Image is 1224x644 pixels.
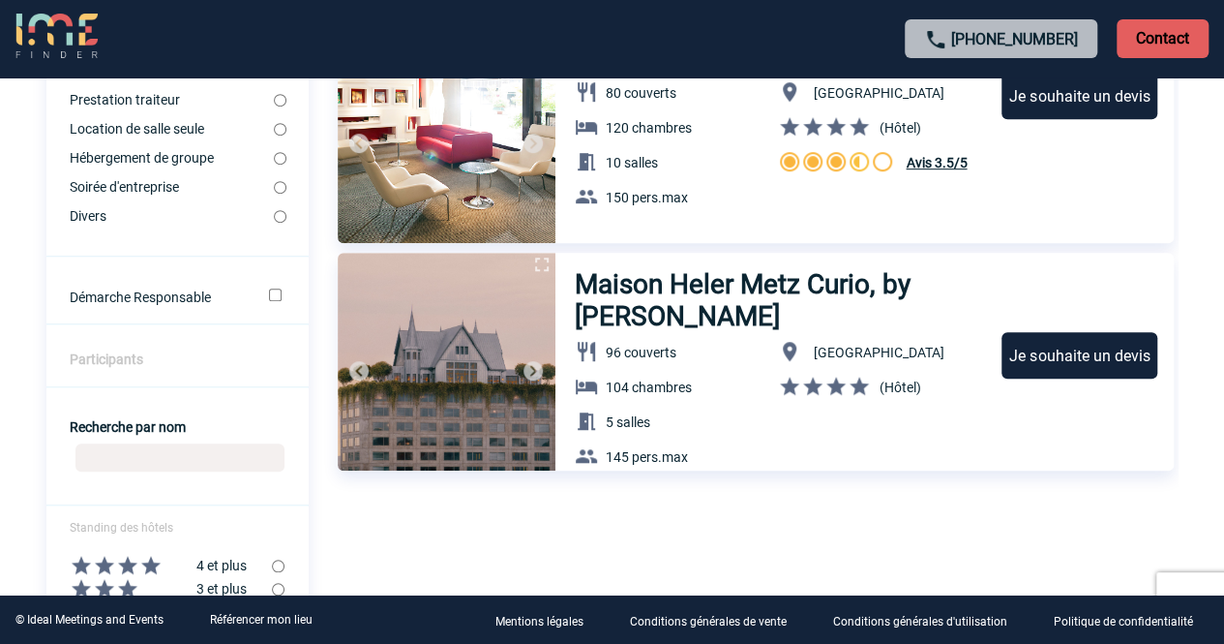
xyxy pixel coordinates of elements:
label: Hébergement de groupe [70,150,274,166]
span: 5 salles [606,414,650,430]
img: baseline_hotel_white_24dp-b.png [575,375,598,398]
label: 3 et plus [46,577,272,600]
img: call-24-px.png [924,28,947,51]
a: Mentions légales [480,611,614,629]
span: (Hôtel) [879,380,920,395]
a: Conditions générales d'utilisation [818,611,1038,629]
span: [GEOGRAPHIC_DATA] [813,85,943,101]
a: Politique de confidentialité [1038,611,1224,629]
span: 96 couverts [606,345,676,360]
img: baseline_restaurant_white_24dp-b.png [575,80,598,104]
label: Recherche par nom [70,419,186,435]
span: 145 pers.max [606,449,688,465]
img: baseline_hotel_white_24dp-b.png [575,115,598,138]
img: baseline_restaurant_white_24dp-b.png [575,340,598,363]
p: Contact [1117,19,1209,58]
span: Avis 3.5/5 [906,155,967,170]
img: 1.jpg [338,253,555,471]
img: baseline_group_white_24dp-b.png [575,445,598,468]
img: baseline_meeting_room_white_24dp-b.png [575,410,598,433]
span: (Hôtel) [879,120,920,136]
a: Référencer mon lieu [210,613,313,627]
label: Prestation traiteur [70,92,274,107]
label: Divers [70,208,274,224]
label: Participants [70,352,143,367]
p: Conditions générales de vente [630,615,787,629]
span: 120 chambres [606,120,692,136]
div: © Ideal Meetings and Events [15,613,164,627]
label: Soirée d'entreprise [70,179,274,195]
label: 4 et plus [46,554,272,577]
img: baseline_location_on_white_24dp-b.png [778,80,801,104]
a: Conditions générales de vente [614,611,818,629]
p: Conditions générales d'utilisation [833,615,1007,629]
span: 10 salles [606,155,658,170]
label: Location de salle seule [70,121,274,137]
input: Démarche Responsable [269,289,282,301]
img: baseline_location_on_white_24dp-b.png [778,340,801,363]
img: baseline_meeting_room_white_24dp-b.png [575,150,598,173]
label: Démarche Responsable [70,290,243,305]
span: 150 pers.max [606,190,688,205]
div: Je souhaite un devis [1001,73,1157,119]
div: Je souhaite un devis [1001,332,1157,379]
span: 104 chambres [606,380,692,395]
span: 80 couverts [606,85,676,101]
span: [GEOGRAPHIC_DATA] [813,345,943,360]
p: Politique de confidentialité [1054,615,1193,629]
a: [PHONE_NUMBER] [951,30,1078,48]
img: baseline_group_white_24dp-b.png [575,185,598,208]
span: Standing des hôtels [70,521,173,535]
p: Mentions légales [495,615,583,629]
img: 1.jpg [338,25,555,243]
h3: Maison Heler Metz Curio, by [PERSON_NAME] [575,268,984,332]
